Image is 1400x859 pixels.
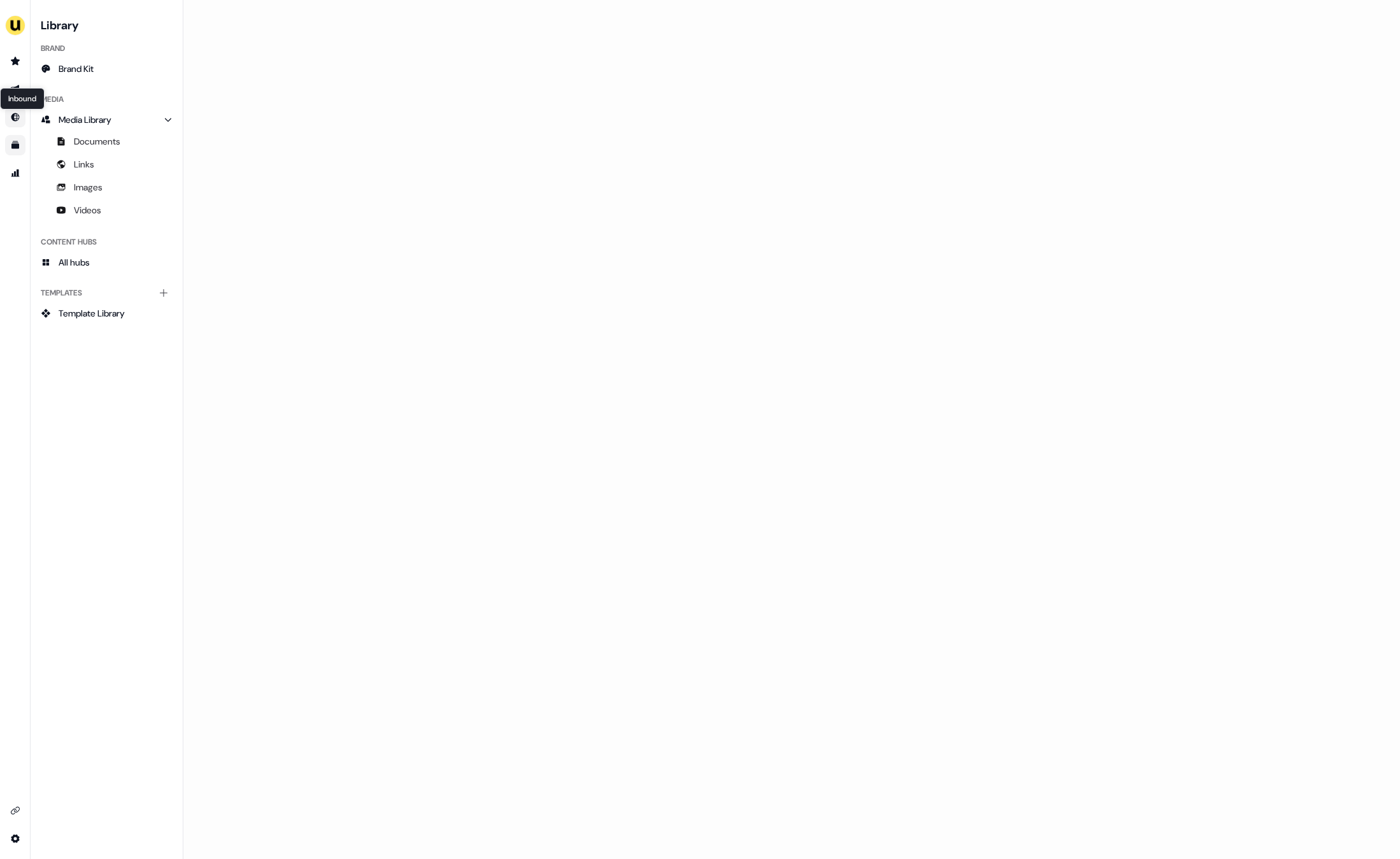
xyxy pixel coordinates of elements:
span: Template Library [59,307,125,320]
a: All hubs [36,252,178,273]
span: Brand Kit [59,62,94,75]
a: Go to outbound experience [5,79,25,99]
div: Templates [36,283,178,303]
a: Media Library [36,110,178,130]
a: Brand Kit [36,59,178,79]
span: Documents [74,135,120,148]
div: Content Hubs [36,232,178,252]
span: Media Library [59,113,111,126]
a: Go to prospects [5,51,25,71]
a: Go to integrations [5,800,25,821]
a: Images [36,177,178,197]
div: Media [36,89,178,110]
div: Brand [36,38,178,59]
a: Go to Inbound [5,107,25,127]
span: Videos [74,204,101,217]
span: Images [74,181,103,194]
h3: Library [36,15,178,33]
a: Videos [36,200,178,220]
span: All hubs [59,256,90,269]
a: Go to integrations [5,828,25,849]
a: Documents [36,131,178,152]
a: Template Library [36,303,178,323]
span: Links [74,158,94,171]
a: Links [36,154,178,174]
a: Go to attribution [5,163,25,183]
a: Go to templates [5,135,25,155]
